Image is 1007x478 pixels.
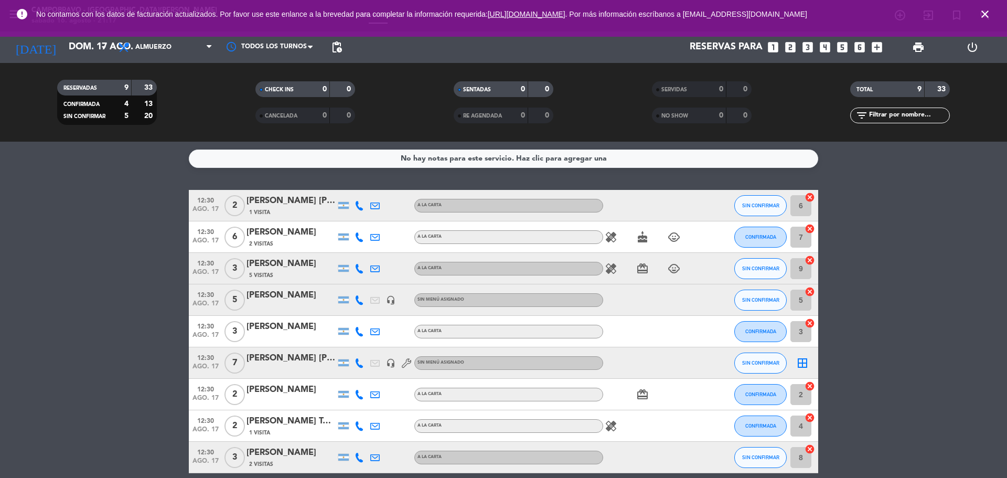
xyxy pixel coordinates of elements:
[247,383,336,397] div: [PERSON_NAME]
[668,231,680,243] i: child_care
[144,112,155,120] strong: 20
[805,412,815,423] i: cancel
[224,258,245,279] span: 3
[224,447,245,468] span: 3
[192,194,219,206] span: 12:30
[565,10,807,18] a: . Por más información escríbanos a [EMAIL_ADDRESS][DOMAIN_NAME]
[818,40,832,54] i: looks_4
[192,351,219,363] span: 12:30
[835,40,849,54] i: looks_5
[323,112,327,119] strong: 0
[742,265,779,271] span: SIN CONFIRMAR
[855,109,868,122] i: filter_list
[63,86,97,91] span: RESERVADAS
[734,258,787,279] button: SIN CONFIRMAR
[247,415,336,428] div: [PERSON_NAME] Tomietto
[192,320,219,332] span: 12:30
[417,203,442,207] span: A LA CARTA
[417,235,442,239] span: A LA CARTA
[917,86,922,93] strong: 9
[734,384,787,405] button: CONFIRMADA
[192,363,219,375] span: ago. 17
[463,113,502,119] span: RE AGENDADA
[224,195,245,216] span: 2
[805,286,815,297] i: cancel
[805,444,815,454] i: cancel
[545,112,551,119] strong: 0
[192,332,219,344] span: ago. 17
[734,416,787,437] button: CONFIRMADA
[135,44,172,51] span: Almuerzo
[249,271,273,280] span: 5 Visitas
[224,290,245,311] span: 5
[192,288,219,300] span: 12:30
[719,112,723,119] strong: 0
[36,10,807,18] span: No contamos con los datos de facturación actualizados. Por favor use este enlance a la brevedad p...
[98,41,110,54] i: arrow_drop_down
[417,329,442,333] span: A LA CARTA
[805,192,815,203] i: cancel
[719,86,723,93] strong: 0
[124,100,128,108] strong: 4
[488,10,565,18] a: [URL][DOMAIN_NAME]
[937,86,948,93] strong: 33
[192,395,219,407] span: ago. 17
[870,40,884,54] i: add_box
[247,289,336,302] div: [PERSON_NAME]
[805,224,815,234] i: cancel
[249,460,273,469] span: 2 Visitas
[745,328,776,334] span: CONFIRMADA
[247,446,336,460] div: [PERSON_NAME]
[224,384,245,405] span: 2
[734,447,787,468] button: SIN CONFIRMAR
[979,8,991,20] i: close
[796,357,809,369] i: border_all
[745,234,776,240] span: CONFIRMADA
[605,262,617,275] i: healing
[417,455,442,459] span: A LA CARTA
[853,40,866,54] i: looks_6
[661,113,688,119] span: NO SHOW
[545,86,551,93] strong: 0
[347,112,353,119] strong: 0
[734,227,787,248] button: CONFIRMADA
[247,226,336,239] div: [PERSON_NAME]
[124,84,128,91] strong: 9
[734,353,787,374] button: SIN CONFIRMAR
[192,414,219,426] span: 12:30
[192,257,219,269] span: 12:30
[805,381,815,391] i: cancel
[636,388,649,401] i: card_giftcard
[521,112,525,119] strong: 0
[386,295,395,305] i: headset_mic
[966,41,979,54] i: power_settings_new
[247,352,336,365] div: [PERSON_NAME] [PERSON_NAME]
[661,87,687,92] span: SERVIDAS
[742,360,779,366] span: SIN CONFIRMAR
[743,112,749,119] strong: 0
[734,321,787,342] button: CONFIRMADA
[742,297,779,303] span: SIN CONFIRMAR
[417,360,464,365] span: Sin menú asignado
[417,392,442,396] span: A LA CARTA
[912,41,925,54] span: print
[192,225,219,237] span: 12:30
[463,87,491,92] span: SENTADAS
[805,255,815,265] i: cancel
[16,8,28,20] i: error
[605,420,617,432] i: healing
[636,262,649,275] i: card_giftcard
[745,423,776,429] span: CONFIRMADA
[192,300,219,312] span: ago. 17
[63,114,105,119] span: SIN CONFIRMAR
[63,102,100,107] span: CONFIRMADA
[742,454,779,460] span: SIN CONFIRMAR
[868,110,949,121] input: Filtrar por nombre...
[249,208,270,217] span: 1 Visita
[192,269,219,281] span: ago. 17
[249,429,270,437] span: 1 Visita
[192,426,219,438] span: ago. 17
[265,87,294,92] span: CHECK INS
[124,112,128,120] strong: 5
[605,231,617,243] i: healing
